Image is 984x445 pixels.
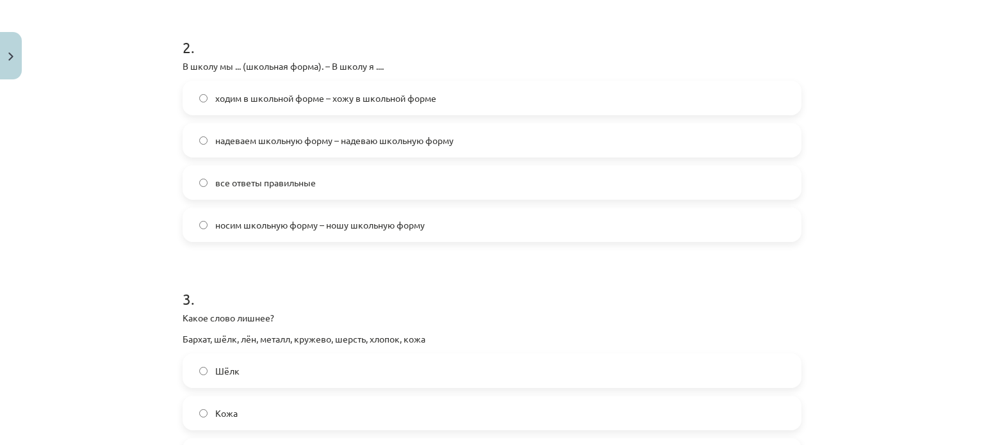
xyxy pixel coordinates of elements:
p: В школу мы ... (школьная форма). – В школу я .... [183,60,801,73]
p: Бархат, шёлк, лён, металл, кружево, шерсть, хлопок, кожа [183,332,801,346]
input: все ответы правильные [199,179,208,187]
span: надеваем школьную форму – надеваю школьную форму [215,134,454,147]
input: Шёлк [199,367,208,375]
h1: 2 . [183,16,801,56]
span: Шёлк [215,364,240,378]
input: надеваем школьную форму – надеваю школьную форму [199,136,208,145]
span: Кожа [215,407,238,420]
span: все ответы правильные [215,176,316,190]
span: носим школьную форму – ношу школьную форму [215,218,425,232]
p: Какое слово лишнее? [183,311,801,325]
input: ходим в школьной форме – хожу в школьной форме [199,94,208,102]
h1: 3 . [183,268,801,307]
input: носим школьную форму – ношу школьную форму [199,221,208,229]
span: ходим в школьной форме – хожу в школьной форме [215,92,436,105]
img: icon-close-lesson-0947bae3869378f0d4975bcd49f059093ad1ed9edebbc8119c70593378902aed.svg [8,53,13,61]
input: Кожа [199,409,208,417]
